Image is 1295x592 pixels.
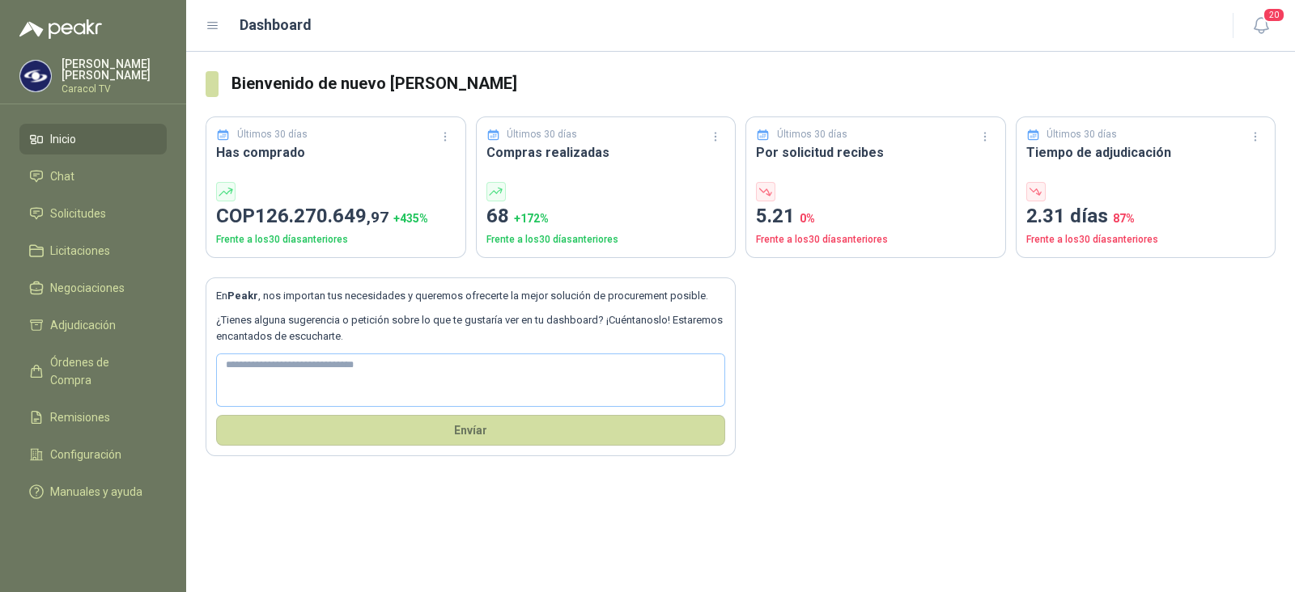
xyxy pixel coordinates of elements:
p: Caracol TV [62,84,167,94]
span: ,97 [367,208,388,226]
span: Solicitudes [50,205,106,222]
p: Últimos 30 días [1047,127,1117,142]
p: 2.31 días [1026,201,1266,232]
span: Órdenes de Compra [50,353,151,389]
a: Solicitudes [19,198,167,229]
span: Adjudicación [50,316,116,334]
span: + 172 % [514,212,549,225]
h3: Compras realizadas [486,142,726,163]
span: 126.270.649 [255,205,388,227]
b: Peakr [227,290,258,302]
span: Licitaciones [50,242,110,260]
p: 5.21 [756,201,996,232]
span: 20 [1263,7,1285,23]
p: ¿Tienes alguna sugerencia o petición sobre lo que te gustaría ver en tu dashboard? ¡Cuéntanoslo! ... [216,312,725,345]
span: Remisiones [50,408,110,426]
p: Últimos 30 días [237,127,308,142]
h3: Tiempo de adjudicación [1026,142,1266,163]
a: Remisiones [19,402,167,433]
span: 87 % [1113,212,1135,225]
a: Licitaciones [19,235,167,266]
img: Company Logo [20,61,51,91]
span: 0 % [800,212,815,225]
a: Adjudicación [19,310,167,340]
p: En , nos importan tus necesidades y queremos ofrecerte la mejor solución de procurement posible. [216,288,725,304]
span: Chat [50,167,74,185]
span: Manuales y ayuda [50,483,142,501]
p: 68 [486,201,726,232]
p: Frente a los 30 días anteriores [216,232,456,247]
span: Inicio [50,130,76,148]
p: Frente a los 30 días anteriores [486,232,726,247]
span: + 435 % [393,212,428,225]
h3: Bienvenido de nuevo [PERSON_NAME] [231,71,1276,96]
p: COP [216,201,456,232]
a: Órdenes de Compra [19,347,167,395]
a: Negociaciones [19,273,167,303]
span: Negociaciones [50,279,125,297]
a: Manuales y ayuda [19,476,167,507]
img: Logo peakr [19,19,102,39]
h3: Has comprado [216,142,456,163]
h1: Dashboard [240,14,312,36]
button: Envíar [216,415,725,446]
a: Chat [19,161,167,192]
p: Últimos 30 días [777,127,847,142]
button: 20 [1246,11,1276,40]
p: Frente a los 30 días anteriores [1026,232,1266,247]
h3: Por solicitud recibes [756,142,996,163]
p: Últimos 30 días [507,127,577,142]
p: Frente a los 30 días anteriores [756,232,996,247]
span: Configuración [50,446,121,463]
a: Configuración [19,439,167,470]
p: [PERSON_NAME] [PERSON_NAME] [62,58,167,81]
a: Inicio [19,124,167,154]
